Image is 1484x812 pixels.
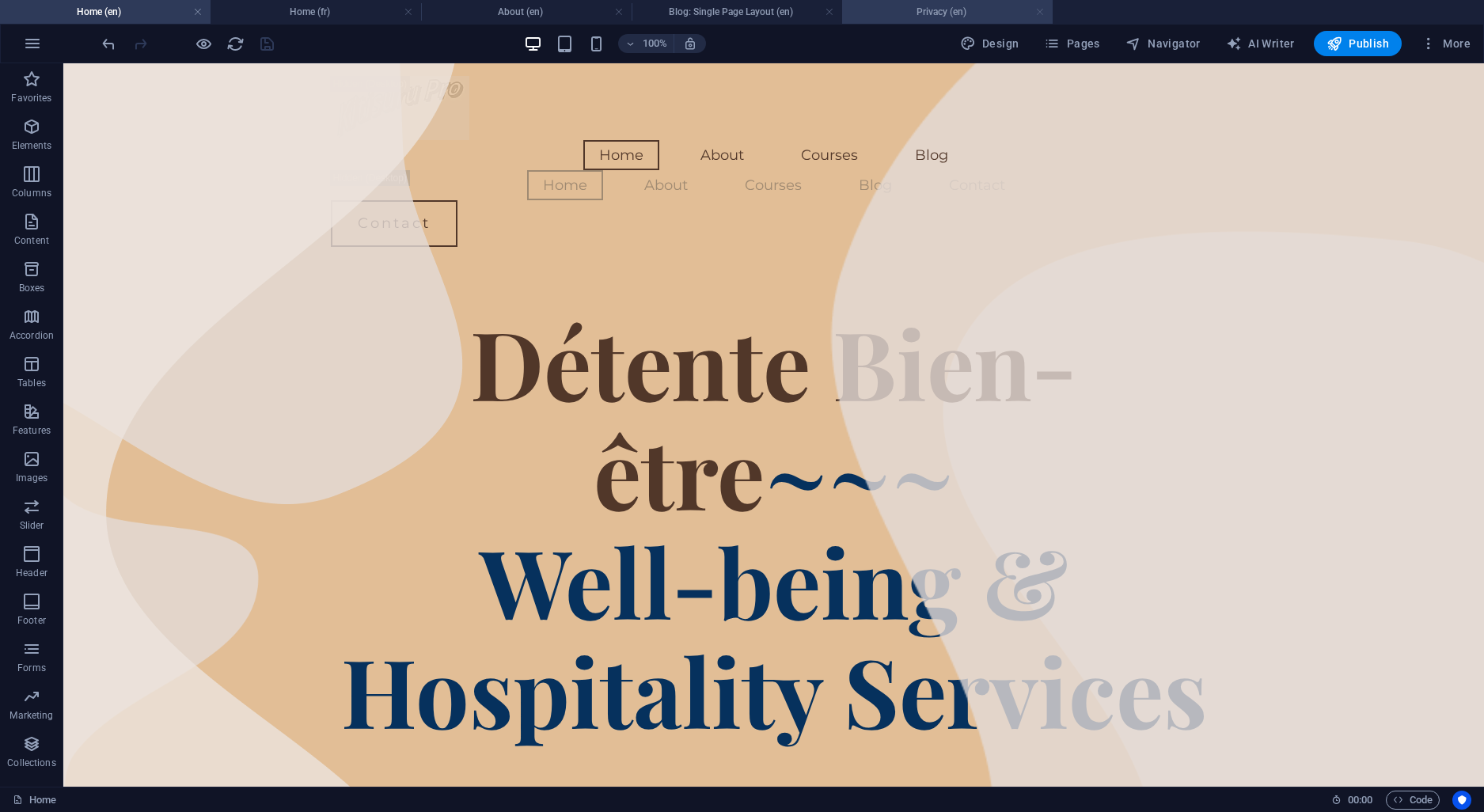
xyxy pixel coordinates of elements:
span: AI Writer [1226,36,1295,51]
h6: 100% [642,34,667,53]
span: More [1421,36,1471,51]
p: Marketing [9,709,53,722]
i: On resize automatically adjust zoom level to fit chosen device. [683,36,697,51]
p: Images [16,472,48,484]
p: Features [13,424,51,437]
button: Pages [1038,31,1106,56]
button: Navigator [1119,31,1207,56]
p: Columns [12,187,51,199]
p: Elements [12,139,52,152]
p: Accordion [9,329,54,342]
span: Pages [1044,36,1099,51]
span: Navigator [1125,36,1201,51]
h6: Session time [1331,791,1373,810]
button: 100% [618,34,674,53]
button: Usercentrics [1452,791,1471,810]
button: reload [226,34,245,53]
button: undo [99,34,118,53]
p: Footer [17,614,46,627]
span: 00 00 [1348,791,1372,810]
span: Design [960,36,1019,51]
button: More [1414,31,1477,56]
h4: Privacy (en) [842,3,1053,21]
p: Slider [20,519,44,532]
p: Tables [17,377,46,389]
span: Publish [1326,36,1389,51]
p: Forms [17,662,46,674]
h4: Home (fr) [211,3,421,21]
p: Content [14,234,49,247]
a: Click to cancel selection. Double-click to open Pages [13,791,56,810]
p: Collections [7,757,55,769]
span: : [1359,794,1361,806]
p: Boxes [19,282,45,294]
i: Undo: Edit headline (Ctrl+Z) [100,35,118,53]
h4: About (en) [421,3,632,21]
button: Publish [1314,31,1402,56]
p: Favorites [11,92,51,104]
span: Code [1393,791,1433,810]
p: Header [16,567,47,579]
button: Code [1386,791,1440,810]
button: Design [954,31,1026,56]
button: AI Writer [1220,31,1301,56]
h4: Blog: Single Page Layout (en) [632,3,842,21]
